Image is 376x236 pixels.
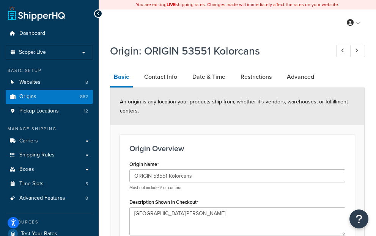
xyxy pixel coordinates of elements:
[19,138,38,144] span: Carriers
[19,152,55,158] span: Shipping Rules
[129,207,345,235] textarea: [GEOGRAPHIC_DATA][PERSON_NAME]
[6,148,93,162] a: Shipping Rules
[6,67,93,74] div: Basic Setup
[283,68,318,86] a: Advanced
[6,163,93,177] a: Boxes
[19,79,41,86] span: Websites
[6,75,93,89] li: Websites
[6,90,93,104] a: Origins862
[85,195,88,202] span: 8
[6,191,93,205] a: Advanced Features8
[120,98,348,115] span: An origin is any location your products ship from, whether it’s vendors, warehouses, or fulfillme...
[85,79,88,86] span: 8
[80,94,88,100] span: 862
[19,49,46,56] span: Scope: Live
[6,191,93,205] li: Advanced Features
[6,75,93,89] a: Websites8
[6,177,93,191] li: Time Slots
[19,94,36,100] span: Origins
[19,195,65,202] span: Advanced Features
[167,1,176,8] b: LIVE
[349,209,368,228] button: Open Resource Center
[6,219,93,225] div: Resources
[336,45,351,57] a: Previous Record
[19,166,34,173] span: Boxes
[19,181,44,187] span: Time Slots
[129,199,198,205] label: Description Shown in Checkout
[110,68,133,88] a: Basic
[6,27,93,41] a: Dashboard
[110,44,322,58] h1: Origin: ORIGIN 53551 Kolorcans
[350,45,365,57] a: Next Record
[19,108,59,114] span: Pickup Locations
[140,68,181,86] a: Contact Info
[85,181,88,187] span: 5
[19,30,45,37] span: Dashboard
[129,185,345,191] p: Must not include # or comma
[129,161,159,167] label: Origin Name
[6,126,93,132] div: Manage Shipping
[6,104,93,118] li: Pickup Locations
[6,177,93,191] a: Time Slots5
[6,104,93,118] a: Pickup Locations12
[189,68,229,86] a: Date & Time
[84,108,88,114] span: 12
[129,144,345,153] h3: Origin Overview
[237,68,275,86] a: Restrictions
[6,134,93,148] a: Carriers
[6,90,93,104] li: Origins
